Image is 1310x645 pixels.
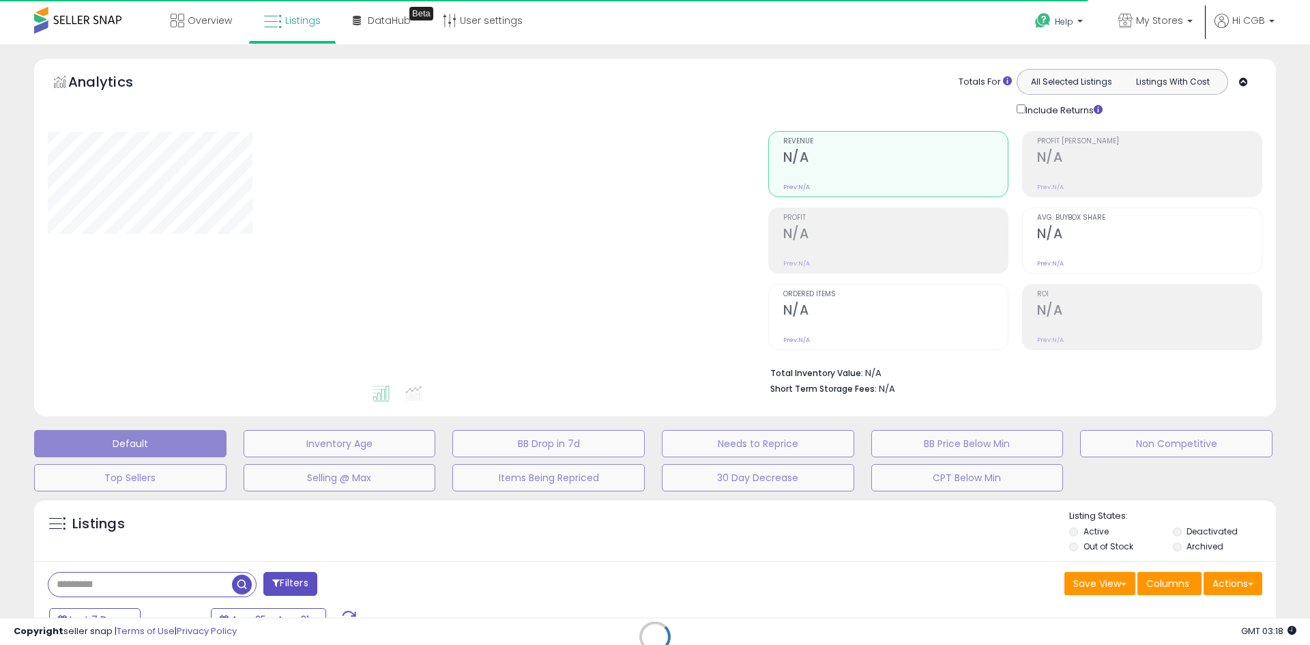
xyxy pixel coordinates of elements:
div: Totals For [959,76,1012,89]
button: BB Drop in 7d [452,430,645,457]
div: Tooltip anchor [409,7,433,20]
small: Prev: N/A [1037,183,1064,191]
span: Listings [285,14,321,27]
span: ROI [1037,291,1262,298]
span: Help [1055,16,1073,27]
strong: Copyright [14,625,63,637]
div: Include Returns [1006,102,1119,117]
button: Items Being Repriced [452,464,645,491]
span: N/A [879,382,895,395]
button: Selling @ Max [244,464,436,491]
h2: N/A [1037,226,1262,244]
span: Hi CGB [1232,14,1265,27]
button: 30 Day Decrease [662,464,854,491]
span: Revenue [783,138,1008,145]
button: Non Competitive [1080,430,1272,457]
h2: N/A [783,226,1008,244]
i: Get Help [1034,12,1051,29]
button: Default [34,430,227,457]
small: Prev: N/A [783,259,810,268]
span: Profit [783,214,1008,222]
h2: N/A [1037,302,1262,321]
button: BB Price Below Min [871,430,1064,457]
a: Help [1024,2,1096,44]
div: seller snap | | [14,625,237,638]
span: Avg. Buybox Share [1037,214,1262,222]
h2: N/A [783,302,1008,321]
h5: Analytics [68,72,160,95]
small: Prev: N/A [783,336,810,344]
button: Top Sellers [34,464,227,491]
span: Profit [PERSON_NAME] [1037,138,1262,145]
span: Ordered Items [783,291,1008,298]
span: Overview [188,14,232,27]
small: Prev: N/A [783,183,810,191]
span: My Stores [1136,14,1183,27]
li: N/A [770,364,1252,380]
b: Total Inventory Value: [770,367,863,379]
small: Prev: N/A [1037,336,1064,344]
button: CPT Below Min [871,464,1064,491]
a: Hi CGB [1214,14,1275,44]
h2: N/A [1037,149,1262,168]
button: Listings With Cost [1122,73,1223,91]
h2: N/A [783,149,1008,168]
span: DataHub [368,14,411,27]
button: Needs to Reprice [662,430,854,457]
b: Short Term Storage Fees: [770,383,877,395]
button: All Selected Listings [1021,73,1122,91]
button: Inventory Age [244,430,436,457]
small: Prev: N/A [1037,259,1064,268]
